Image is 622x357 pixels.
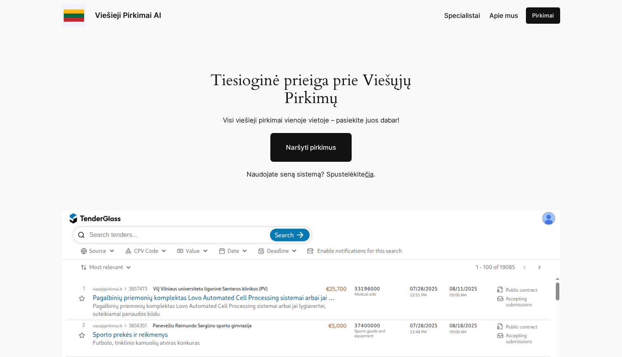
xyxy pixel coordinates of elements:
span: Specialistai [444,12,480,19]
h1: Tiesioginė prieiga prie Viešųjų Pirkimų [201,72,421,107]
a: Pirkimai [526,7,560,24]
span: Apie mus [489,12,518,19]
nav: Navigation [444,10,518,21]
a: Naršyti pirkimus [270,133,352,162]
a: čia [365,170,373,178]
img: Viešieji pirkimai logo [62,4,86,27]
a: Specialistai [444,10,480,21]
p: Visi viešieji pirkimai vienoje vietoje – pasiekite juos dabar! [201,115,421,125]
p: Naudojate seną sistemą? Spustelėkite . [191,169,432,179]
a: Viešieji Pirkimai AI [95,10,161,20]
a: Apie mus [489,10,518,21]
